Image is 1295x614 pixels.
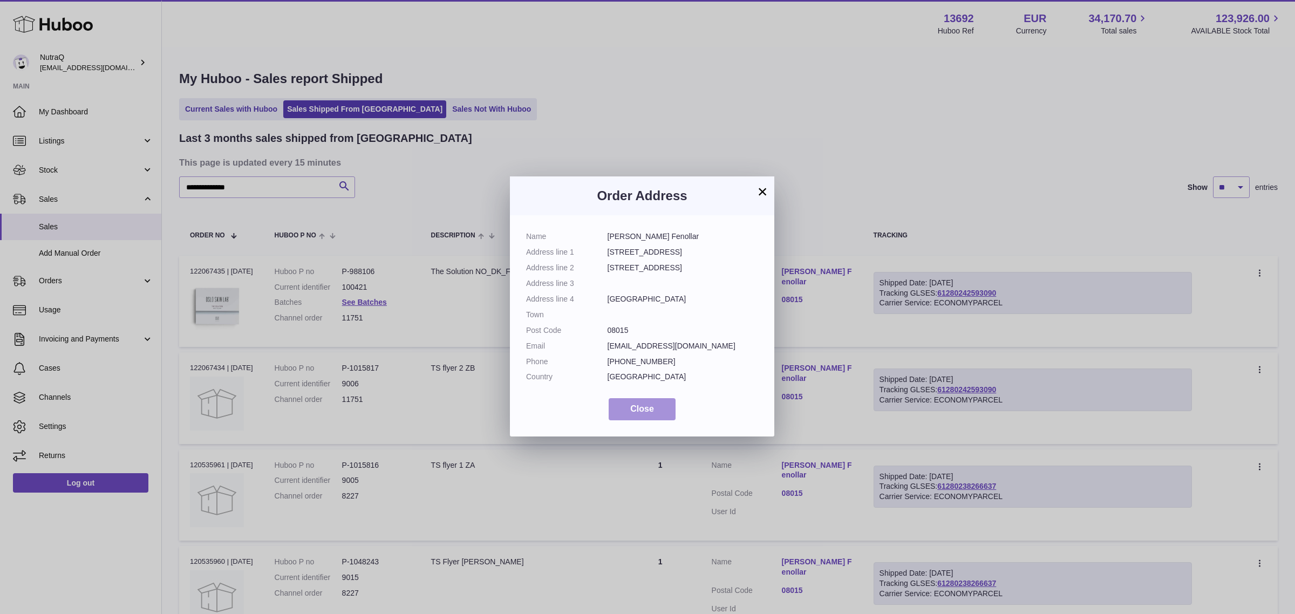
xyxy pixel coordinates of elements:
span: Close [630,404,654,413]
dd: [PHONE_NUMBER] [608,357,759,367]
dt: Town [526,310,608,320]
dd: [PERSON_NAME] Fenollar [608,231,759,242]
dt: Name [526,231,608,242]
dt: Country [526,372,608,382]
dt: Address line 1 [526,247,608,257]
dd: [EMAIL_ADDRESS][DOMAIN_NAME] [608,341,759,351]
h3: Order Address [526,187,758,204]
dd: [GEOGRAPHIC_DATA] [608,294,759,304]
dt: Address line 2 [526,263,608,273]
dt: Phone [526,357,608,367]
button: × [756,185,769,198]
dd: [STREET_ADDRESS] [608,263,759,273]
dt: Address line 4 [526,294,608,304]
dt: Post Code [526,325,608,336]
dt: Email [526,341,608,351]
dd: [STREET_ADDRESS] [608,247,759,257]
dd: [GEOGRAPHIC_DATA] [608,372,759,382]
dt: Address line 3 [526,278,608,289]
button: Close [609,398,676,420]
dd: 08015 [608,325,759,336]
